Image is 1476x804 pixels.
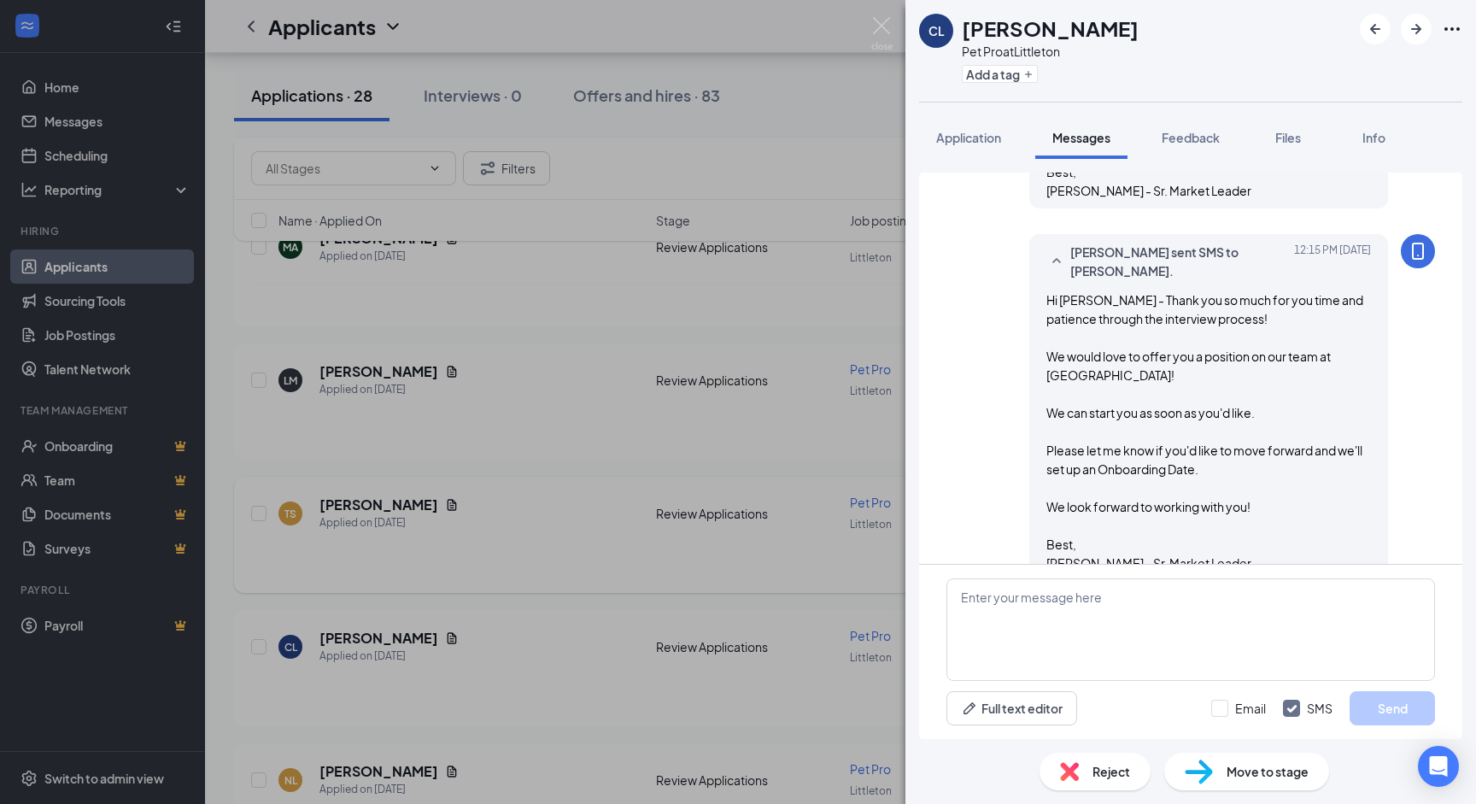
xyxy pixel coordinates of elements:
button: PlusAdd a tag [962,65,1038,83]
button: Send [1350,691,1435,725]
svg: Ellipses [1442,19,1462,39]
h1: [PERSON_NAME] [962,14,1139,43]
div: Pet Pro at Littleton [962,43,1139,60]
svg: Pen [961,700,978,717]
span: [DATE] 12:15 PM [1294,243,1371,280]
button: ArrowLeftNew [1360,14,1391,44]
svg: SmallChevronUp [1046,251,1067,272]
span: Reject [1092,762,1130,781]
span: Info [1362,130,1385,145]
div: CL [928,22,945,39]
span: Hi [PERSON_NAME] - Thank you so much for you time and patience through the interview process! We ... [1046,292,1363,571]
span: Messages [1052,130,1110,145]
span: Move to stage [1227,762,1309,781]
svg: Plus [1023,69,1034,79]
svg: ArrowRight [1406,19,1426,39]
span: Feedback [1162,130,1220,145]
button: ArrowRight [1401,14,1432,44]
span: [PERSON_NAME] sent SMS to [PERSON_NAME]. [1070,243,1294,280]
svg: MobileSms [1408,241,1428,261]
svg: ArrowLeftNew [1365,19,1385,39]
button: Full text editorPen [946,691,1077,725]
span: Files [1275,130,1301,145]
span: Application [936,130,1001,145]
div: Open Intercom Messenger [1418,746,1459,787]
